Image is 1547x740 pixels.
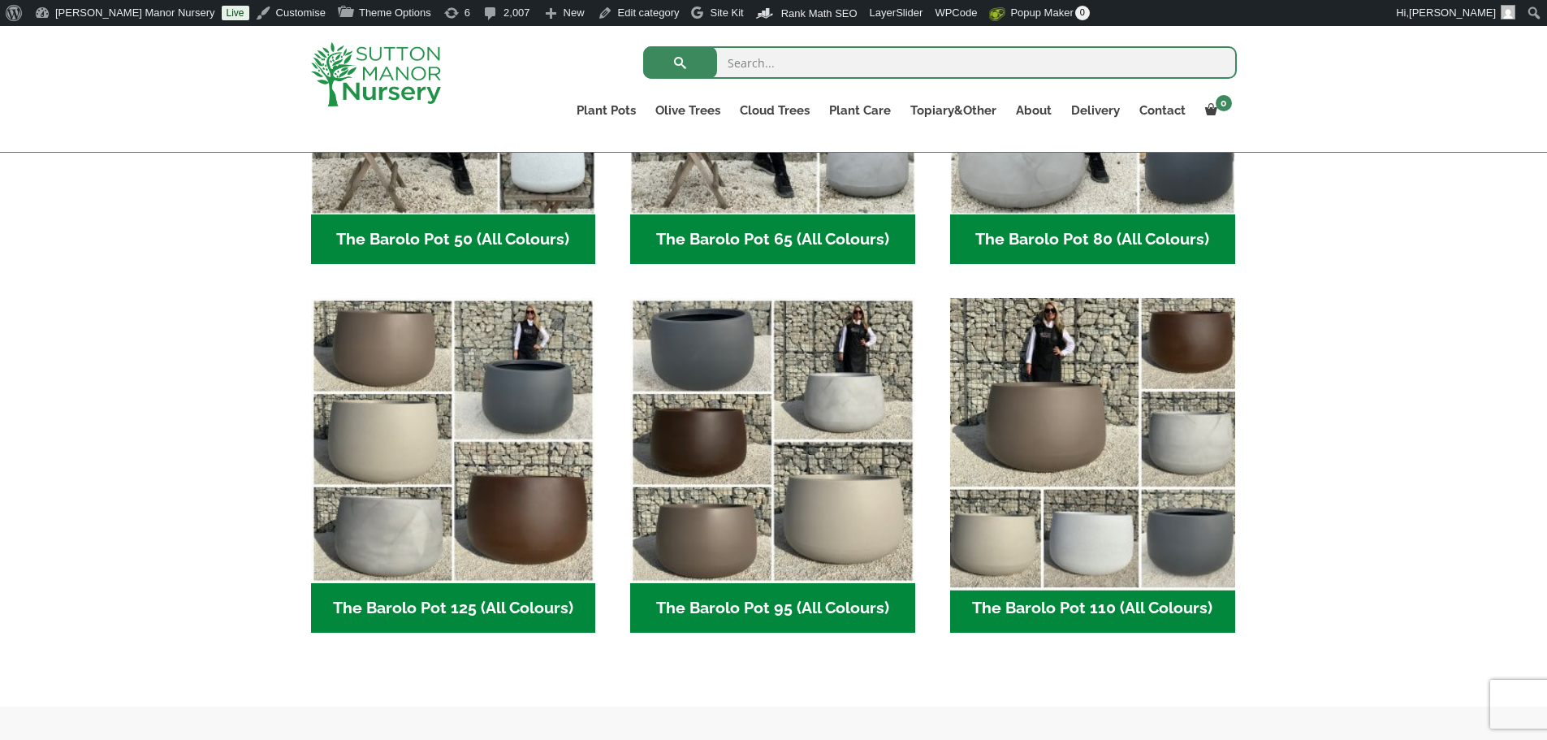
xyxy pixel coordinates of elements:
[311,42,441,106] img: logo
[630,298,915,633] a: Visit product category The Barolo Pot 95 (All Colours)
[630,298,915,583] img: The Barolo Pot 95 (All Colours)
[1075,6,1090,20] span: 0
[1006,99,1061,122] a: About
[311,298,596,583] img: The Barolo Pot 125 (All Colours)
[630,214,915,265] h2: The Barolo Pot 65 (All Colours)
[781,7,858,19] span: Rank Math SEO
[646,99,730,122] a: Olive Trees
[222,6,249,20] a: Live
[1216,95,1232,111] span: 0
[567,99,646,122] a: Plant Pots
[950,583,1235,634] h2: The Barolo Pot 110 (All Colours)
[1130,99,1195,122] a: Contact
[311,214,596,265] h2: The Barolo Pot 50 (All Colours)
[311,583,596,634] h2: The Barolo Pot 125 (All Colours)
[1409,6,1496,19] span: [PERSON_NAME]
[630,583,915,634] h2: The Barolo Pot 95 (All Colours)
[643,46,1237,79] input: Search...
[950,214,1235,265] h2: The Barolo Pot 80 (All Colours)
[710,6,743,19] span: Site Kit
[1195,99,1237,122] a: 0
[1061,99,1130,122] a: Delivery
[943,292,1242,591] img: The Barolo Pot 110 (All Colours)
[730,99,819,122] a: Cloud Trees
[819,99,901,122] a: Plant Care
[311,298,596,633] a: Visit product category The Barolo Pot 125 (All Colours)
[950,298,1235,633] a: Visit product category The Barolo Pot 110 (All Colours)
[901,99,1006,122] a: Topiary&Other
